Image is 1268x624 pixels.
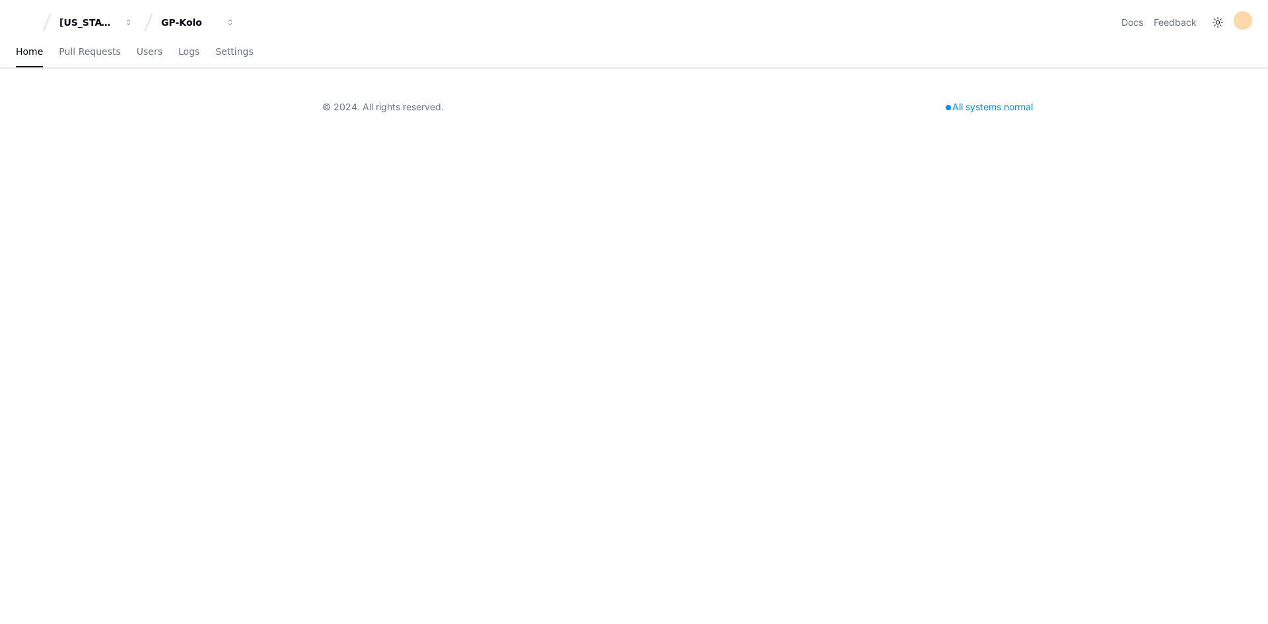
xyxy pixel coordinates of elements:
span: Home [16,48,43,55]
div: [US_STATE] Pacific [59,16,116,29]
span: Settings [215,48,253,55]
span: Pull Requests [59,48,120,55]
span: Logs [178,48,199,55]
button: Feedback [1154,16,1197,29]
div: © 2024. All rights reserved. [322,100,444,114]
button: GP-Kolo [156,11,240,34]
div: All systems normal [938,98,1041,116]
a: Docs [1121,16,1143,29]
a: Pull Requests [59,37,120,67]
button: [US_STATE] Pacific [54,11,139,34]
div: GP-Kolo [161,16,218,29]
a: Users [137,37,162,67]
span: Users [137,48,162,55]
a: Settings [215,37,253,67]
a: Home [16,37,43,67]
a: Logs [178,37,199,67]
